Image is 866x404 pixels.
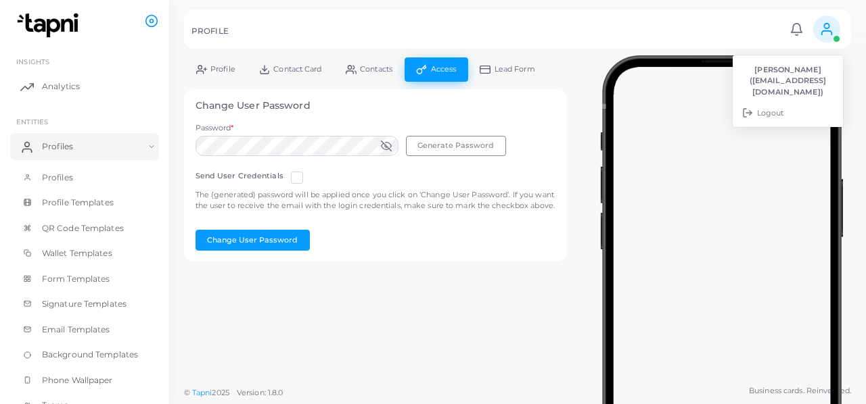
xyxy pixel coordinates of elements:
span: QR Code Templates [42,222,124,234]
span: Background Templates [42,349,138,361]
span: Contact Card [273,66,321,73]
a: Signature Templates [10,291,159,317]
span: Email Templates [42,324,110,336]
span: Access [431,66,457,73]
span: Phone Wallpaper [42,374,113,386]
span: Profile [210,66,235,73]
span: Logout [757,107,784,119]
a: Phone Wallpaper [10,368,159,393]
a: Form Templates [10,266,159,292]
span: Analytics [42,80,80,93]
p: The (generated) password will be applied once you click on ‘Change User Password’. If you want th... [196,189,556,211]
a: Wallet Templates [10,241,159,266]
a: Background Templates [10,342,159,368]
label: Send User Credentials [196,171,283,182]
h5: PROFILE [191,26,229,36]
label: Password [196,123,234,134]
a: Tapni [192,388,212,397]
a: QR Code Templates [10,216,159,241]
span: Profiles [42,141,73,153]
a: Profile Templates [10,190,159,216]
h4: Change User Password [196,100,556,111]
span: Form Templates [42,273,110,285]
span: Version: 1.8.0 [237,388,283,397]
span: INSIGHTS [16,57,49,66]
span: © [184,387,283,399]
img: logo [12,13,87,38]
a: Profiles [10,133,159,160]
span: Contacts [360,66,392,73]
span: Wallet Templates [42,247,112,259]
span: Profiles [42,172,73,184]
span: 2025 [212,387,229,399]
a: Email Templates [10,317,159,343]
a: Analytics [10,73,159,100]
span: Signature Templates [42,298,127,310]
button: Change User Password [196,230,310,250]
span: Profile Templates [42,197,114,209]
span: ENTITIES [16,118,48,126]
a: Profiles [10,165,159,191]
button: Generate Password [406,136,506,156]
span: Lead Form [495,66,535,73]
